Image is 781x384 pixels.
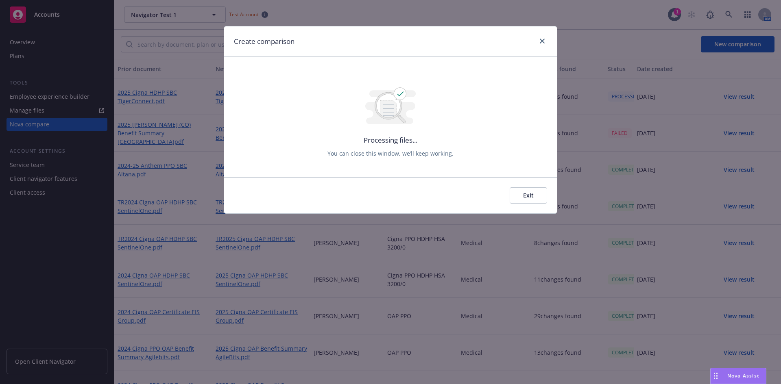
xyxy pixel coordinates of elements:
[537,36,547,46] a: close
[510,187,547,204] button: Exit
[711,368,721,384] div: Drag to move
[327,149,454,158] p: You can close this window, we’ll keep working.
[364,135,417,145] p: Processing files...
[234,36,295,47] h1: Create comparison
[727,372,759,379] span: Nova Assist
[710,368,766,384] button: Nova Assist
